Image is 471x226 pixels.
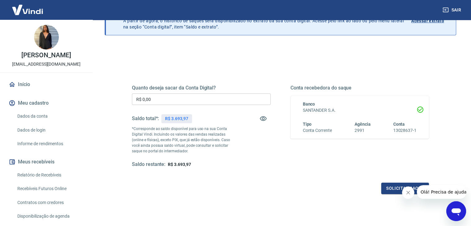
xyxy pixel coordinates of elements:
[15,124,85,137] a: Dados de login
[168,162,191,167] span: R$ 3.693,97
[381,183,429,194] button: Solicitar saque
[132,85,271,91] h5: Quanto deseja sacar da Conta Digital?
[393,122,405,127] span: Conta
[303,107,417,114] h6: SANTANDER S.A.
[7,0,48,19] img: Vindi
[303,127,332,134] h6: Conta Corrente
[411,11,451,30] a: Acessar extrato
[15,196,85,209] a: Contratos com credores
[12,61,81,67] p: [EMAIL_ADDRESS][DOMAIN_NAME]
[393,127,416,134] h6: 13028637-1
[7,96,85,110] button: Meu cadastro
[132,126,236,154] p: *Corresponde ao saldo disponível para uso na sua Conta Digital Vindi. Incluindo os valores das ve...
[132,115,159,122] h5: Saldo total*:
[303,122,312,127] span: Tipo
[290,85,429,91] h5: Conta recebedora do saque
[4,4,52,9] span: Olá! Precisa de ajuda?
[355,122,371,127] span: Agência
[417,185,466,199] iframe: Mensagem da empresa
[132,161,165,168] h5: Saldo restante:
[15,182,85,195] a: Recebíveis Futuros Online
[411,18,444,24] p: Acessar extrato
[441,4,464,16] button: Sair
[15,210,85,223] a: Disponibilização de agenda
[15,169,85,181] a: Relatório de Recebíveis
[34,25,59,50] img: d19db889-586c-4055-8a3d-2f2a898df3f9.jpeg
[123,11,404,30] p: A partir de agora, o histórico de saques será disponibilizado no extrato da sua conta digital. Ac...
[7,155,85,169] button: Meus recebíveis
[165,115,188,122] p: R$ 3.693,97
[21,52,71,59] p: [PERSON_NAME]
[15,137,85,150] a: Informe de rendimentos
[7,78,85,91] a: Início
[15,110,85,123] a: Dados da conta
[355,127,371,134] h6: 2991
[303,102,315,106] span: Banco
[446,201,466,221] iframe: Botão para abrir a janela de mensagens
[402,186,414,199] iframe: Fechar mensagem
